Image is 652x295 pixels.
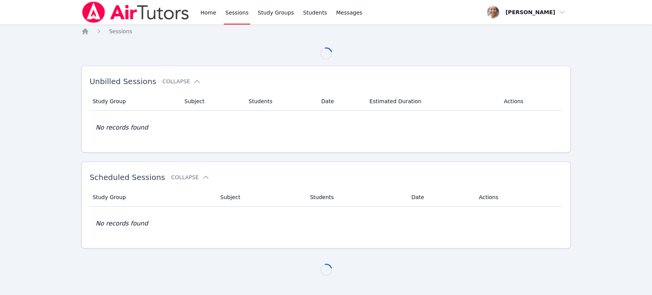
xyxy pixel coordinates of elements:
th: Date [407,188,474,207]
th: Subject [216,188,306,207]
th: Actions [499,92,562,111]
button: Collapse [171,173,209,181]
a: Sessions [109,28,132,35]
button: Collapse [162,78,201,85]
th: Date [317,92,365,111]
th: Subject [180,92,244,111]
th: Study Group [89,92,180,111]
td: No records found [89,111,562,144]
th: Study Group [89,188,215,207]
th: Actions [474,188,563,207]
span: Scheduled Sessions [89,173,165,182]
img: Air Tutors [81,2,189,23]
td: No records found [89,207,562,240]
th: Students [244,92,317,111]
span: Messages [336,9,362,16]
span: Unbilled Sessions [89,77,156,86]
span: Sessions [109,28,132,34]
nav: Breadcrumb [81,28,570,35]
th: Estimated Duration [365,92,499,111]
th: Students [305,188,407,207]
